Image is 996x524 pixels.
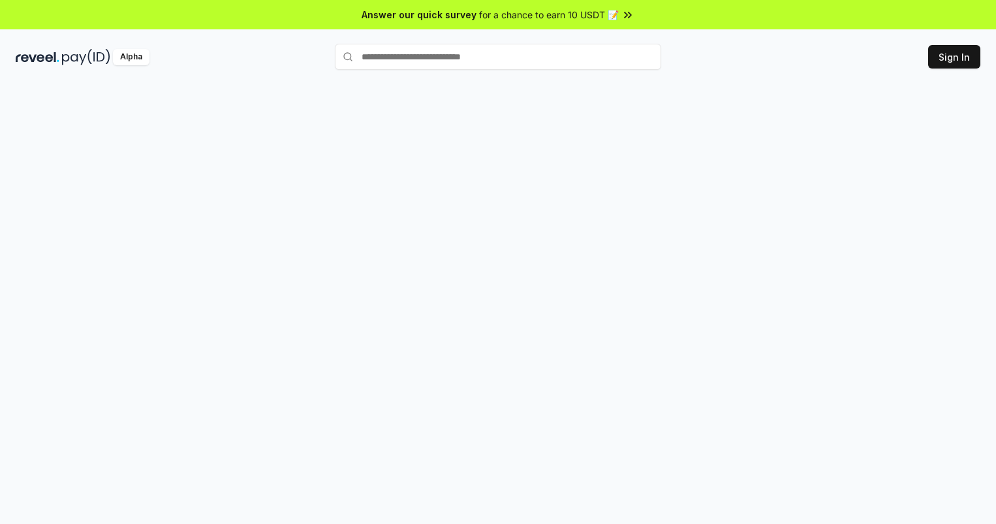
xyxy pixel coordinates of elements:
span: for a chance to earn 10 USDT 📝 [479,8,619,22]
img: reveel_dark [16,49,59,65]
button: Sign In [928,45,980,69]
span: Answer our quick survey [362,8,476,22]
img: pay_id [62,49,110,65]
div: Alpha [113,49,149,65]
